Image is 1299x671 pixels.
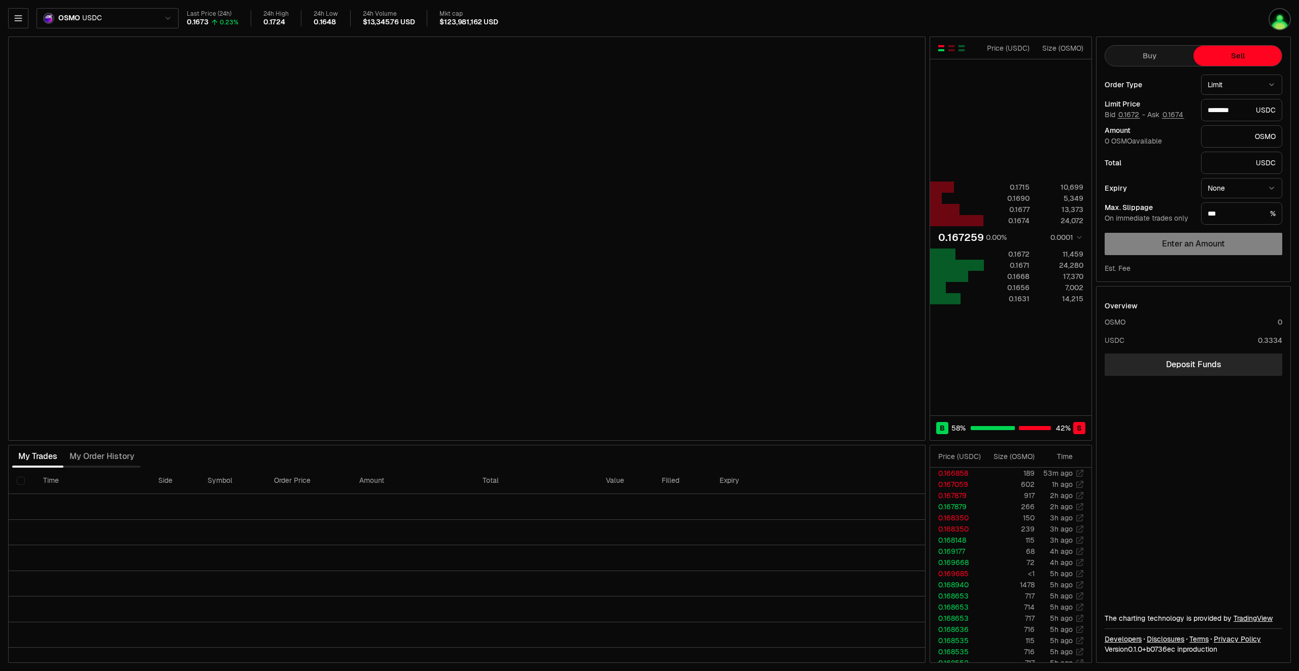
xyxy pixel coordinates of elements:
div: 0.00% [986,232,1007,242]
span: S [1077,423,1082,433]
button: Show Buy and Sell Orders [937,44,945,52]
span: OSMO [58,14,80,23]
a: Developers [1105,634,1142,644]
button: My Trades [12,446,63,467]
a: Privacy Policy [1214,634,1261,644]
div: 24,280 [1038,260,1083,270]
td: 716 [983,646,1035,657]
td: 0.168940 [930,579,983,590]
td: 189 [983,468,1035,479]
a: Terms [1189,634,1209,644]
td: 115 [983,535,1035,546]
div: 0.1668 [984,271,1030,281]
td: 266 [983,501,1035,512]
div: 24,072 [1038,216,1083,226]
button: 0.1672 [1117,111,1140,119]
th: Symbol [199,468,266,494]
div: 13,373 [1038,204,1083,215]
td: 0.168636 [930,624,983,635]
span: 58 % [951,423,966,433]
time: 5h ago [1050,569,1073,578]
td: 917 [983,490,1035,501]
div: Order Type [1105,81,1193,88]
a: Deposit Funds [1105,354,1282,376]
td: <1 [983,568,1035,579]
time: 53m ago [1043,469,1073,478]
td: 0.167879 [930,490,983,501]
div: OSMO [1201,125,1282,148]
div: 0.1631 [984,294,1030,304]
td: 68 [983,546,1035,557]
div: Version 0.1.0 + in production [1105,644,1282,654]
td: 0.168148 [930,535,983,546]
button: 0.0001 [1047,231,1083,243]
time: 2h ago [1050,502,1073,511]
div: On immediate trades only [1105,214,1193,223]
td: 115 [983,635,1035,646]
div: Limit Price [1105,100,1193,108]
th: Side [150,468,199,494]
span: USDC [82,14,101,23]
div: Size ( OSMO ) [1038,43,1083,53]
a: Disclosures [1147,634,1184,644]
time: 5h ago [1050,591,1073,601]
div: Max. Slippage [1105,204,1193,211]
div: 24h Volume [363,10,415,18]
th: Value [598,468,654,494]
th: Time [35,468,150,494]
td: 0.168653 [930,602,983,613]
td: 0.168653 [930,590,983,602]
div: 0.3334 [1258,335,1282,345]
div: $13,345.76 USD [363,18,415,27]
div: 24h Low [314,10,338,18]
div: 24h High [263,10,289,18]
th: Amount [351,468,474,494]
div: Est. Fee [1105,263,1131,273]
button: My Order History [63,446,141,467]
span: B [940,423,945,433]
td: 0.169177 [930,546,983,557]
div: 0.167259 [938,230,984,244]
div: 0.1673 [187,18,209,27]
td: 0.169685 [930,568,983,579]
td: 0.168653 [930,613,983,624]
div: 0.1648 [314,18,336,27]
time: 5h ago [1050,603,1073,612]
div: 0.1715 [984,182,1030,192]
div: % [1201,202,1282,225]
span: 42 % [1056,423,1071,433]
time: 2h ago [1050,491,1073,500]
div: Size ( OSMO ) [992,451,1035,462]
button: Buy [1105,46,1193,66]
time: 4h ago [1050,547,1073,556]
td: 1478 [983,579,1035,590]
div: 0.1724 [263,18,285,27]
div: USDC [1105,335,1124,345]
div: OSMO [1105,317,1125,327]
time: 3h ago [1050,524,1073,534]
td: 72 [983,557,1035,568]
div: The charting technology is provided by [1105,613,1282,623]
div: USDC [1201,152,1282,174]
td: 0.166858 [930,468,983,479]
div: 7,002 [1038,282,1083,293]
div: 5,349 [1038,193,1083,203]
time: 5h ago [1050,614,1073,623]
time: 5h ago [1050,647,1073,656]
div: 17,370 [1038,271,1083,281]
td: 0.167059 [930,479,983,490]
td: 602 [983,479,1035,490]
th: Total [474,468,598,494]
td: 0.168350 [930,523,983,535]
div: $123,981,162 USD [439,18,498,27]
button: 0.1674 [1161,111,1184,119]
td: 717 [983,657,1035,668]
button: Show Sell Orders Only [947,44,955,52]
td: 0.168350 [930,512,983,523]
div: Last Price (24h) [187,10,238,18]
div: 0.1690 [984,193,1030,203]
div: 10,699 [1038,182,1083,192]
time: 5h ago [1050,625,1073,634]
div: 14,215 [1038,294,1083,304]
div: 0.1674 [984,216,1030,226]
